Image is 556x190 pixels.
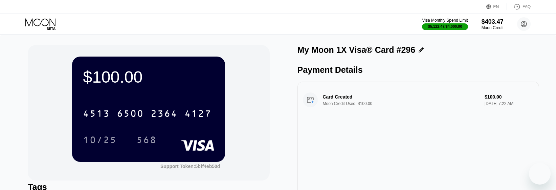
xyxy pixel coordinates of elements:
div: Payment Details [297,65,539,75]
div: Moon Credit [482,25,504,30]
iframe: Button to launch messaging window [529,163,551,185]
div: 568 [136,135,157,146]
div: 10/25 [78,131,122,148]
div: EN [486,3,507,10]
div: FAQ [522,4,531,9]
div: Visa Monthly Spend Limit$5,122.47/$4,000.00 [422,18,468,30]
div: 4513650023644127 [79,105,216,122]
div: EN [493,4,499,9]
div: 4127 [184,109,212,120]
div: Support Token:5bff4eb50d [160,164,220,169]
div: 2364 [151,109,178,120]
div: 4513 [83,109,110,120]
div: 6500 [117,109,144,120]
div: $403.47 [482,18,504,25]
div: $100.00 [83,67,214,86]
div: $403.47Moon Credit [482,18,504,30]
div: 568 [131,131,162,148]
div: 10/25 [83,135,117,146]
div: Visa Monthly Spend Limit [422,18,468,23]
div: FAQ [507,3,531,10]
div: My Moon 1X Visa® Card #296 [297,45,416,55]
div: Support Token: 5bff4eb50d [160,164,220,169]
div: $5,122.47 / $4,000.00 [428,24,462,28]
